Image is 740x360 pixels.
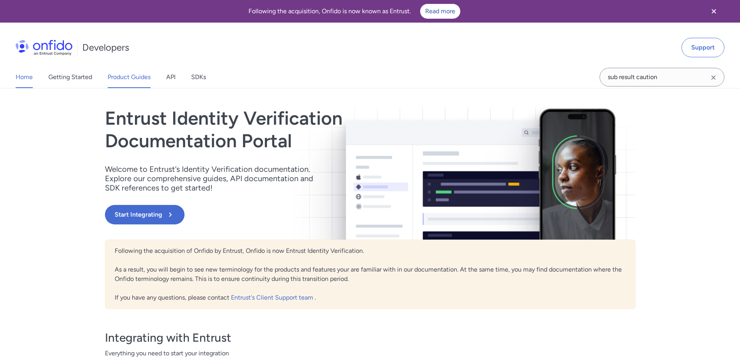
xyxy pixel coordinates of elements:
a: Entrust's Client Support team [231,294,315,301]
h1: Developers [82,41,129,54]
a: Read more [420,4,460,19]
a: Home [16,66,33,88]
button: Close banner [699,2,728,21]
h3: Integrating with Entrust [105,330,635,346]
img: Onfido Logo [16,40,73,55]
div: Following the acquisition of Onfido by Entrust, Onfido is now Entrust Identity Verification. As a... [105,240,635,309]
p: Welcome to Entrust’s Identity Verification documentation. Explore our comprehensive guides, API d... [105,164,323,192]
a: SDKs [191,66,206,88]
a: Support [681,38,724,57]
div: Following the acquisition, Onfido is now known as Entrust. [9,4,699,19]
h1: Entrust Identity Verification Documentation Portal [105,107,476,152]
a: Getting Started [48,66,92,88]
input: Onfido search input field [600,68,724,86]
svg: Clear search field button [709,73,718,82]
span: Everything you need to start your integration [105,349,635,358]
a: API [166,66,176,88]
button: Start Integrating [105,205,185,224]
a: Start Integrating [105,205,476,224]
svg: Close banner [709,7,719,16]
a: Product Guides [108,66,151,88]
